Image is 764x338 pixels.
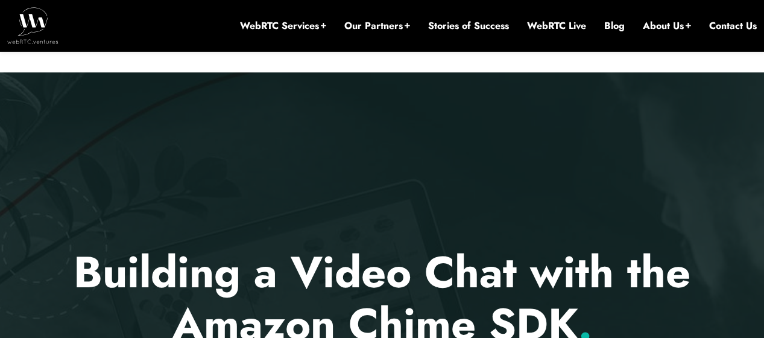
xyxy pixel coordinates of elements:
[428,19,509,33] a: Stories of Success
[709,19,757,33] a: Contact Us
[344,19,410,33] a: Our Partners
[7,7,58,43] img: WebRTC.ventures
[643,19,691,33] a: About Us
[240,19,326,33] a: WebRTC Services
[527,19,586,33] a: WebRTC Live
[604,19,625,33] a: Blog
